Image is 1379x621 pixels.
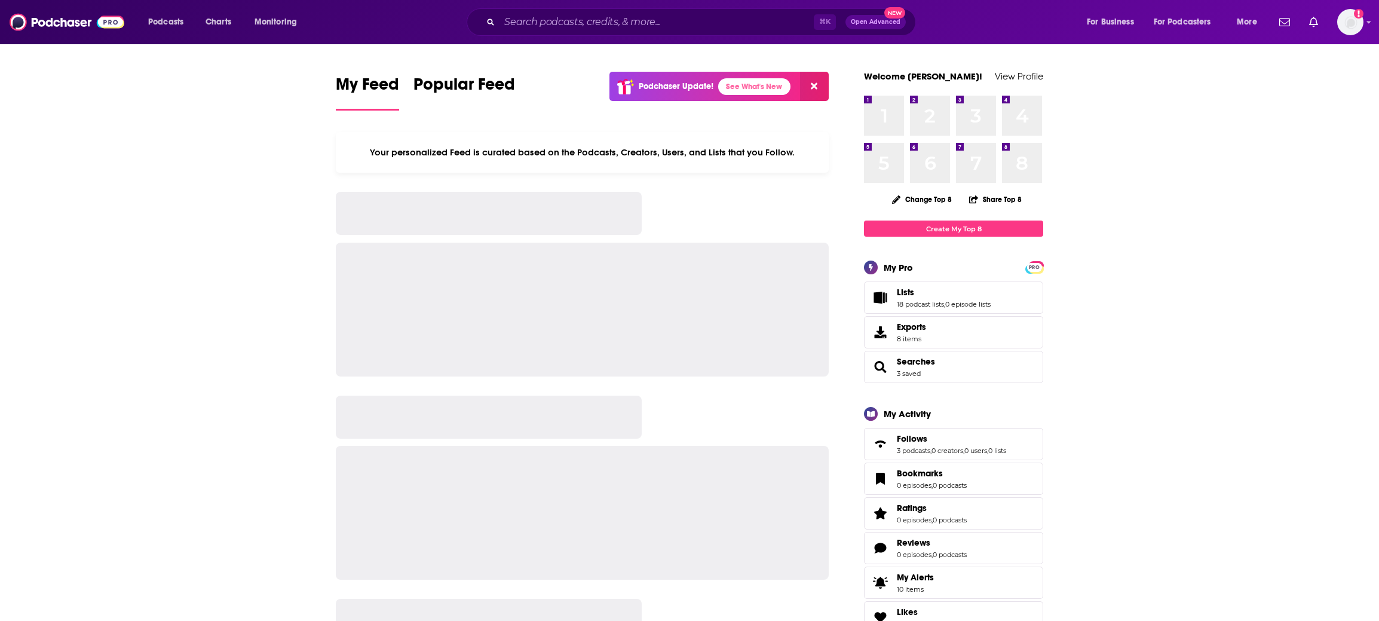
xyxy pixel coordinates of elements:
a: Show notifications dropdown [1274,12,1295,32]
span: Lists [897,287,914,298]
input: Search podcasts, credits, & more... [499,13,814,32]
span: Searches [864,351,1043,383]
span: My Alerts [897,572,934,583]
span: My Feed [336,74,399,102]
span: , [944,300,945,308]
a: Bookmarks [868,470,892,487]
button: Share Top 8 [969,188,1022,211]
a: Show notifications dropdown [1304,12,1323,32]
p: Podchaser Update! [639,81,713,91]
div: Search podcasts, credits, & more... [478,8,927,36]
span: , [930,446,931,455]
span: Bookmarks [897,468,943,479]
span: , [931,550,933,559]
span: , [963,446,964,455]
span: New [884,7,906,19]
a: Charts [198,13,238,32]
a: 0 episodes [897,550,931,559]
span: For Podcasters [1154,14,1211,30]
a: Lists [868,289,892,306]
span: Follows [864,428,1043,460]
a: Reviews [897,537,967,548]
a: PRO [1027,262,1041,271]
a: 0 podcasts [933,516,967,524]
span: Open Advanced [851,19,900,25]
span: Logged in as megcassidy [1337,9,1363,35]
span: Follows [897,433,927,444]
a: 0 users [964,446,987,455]
a: See What's New [718,78,790,95]
button: open menu [246,13,312,32]
span: Ratings [897,503,927,513]
span: Popular Feed [413,74,515,102]
span: ⌘ K [814,14,836,30]
a: Follows [868,436,892,452]
span: 10 items [897,585,934,594]
span: , [987,446,988,455]
button: open menu [1078,13,1149,32]
button: open menu [1228,13,1272,32]
span: 8 items [897,335,926,343]
a: My Feed [336,74,399,111]
span: Podcasts [148,14,183,30]
a: My Alerts [864,567,1043,599]
svg: Add a profile image [1354,9,1363,19]
button: Change Top 8 [885,192,959,207]
a: Popular Feed [413,74,515,111]
a: Likes [897,607,947,617]
a: Ratings [868,505,892,522]
span: PRO [1027,263,1041,272]
a: Ratings [897,503,967,513]
span: Charts [206,14,231,30]
span: Bookmarks [864,463,1043,495]
a: 0 podcasts [933,481,967,490]
a: 3 saved [897,369,921,378]
span: Reviews [897,537,930,548]
span: Exports [897,322,926,332]
a: 3 podcasts [897,446,930,455]
div: Your personalized Feed is curated based on the Podcasts, Creators, Users, and Lists that you Follow. [336,132,829,173]
span: For Business [1087,14,1134,30]
a: View Profile [995,71,1043,82]
a: 0 lists [988,446,1006,455]
img: User Profile [1337,9,1363,35]
span: My Alerts [868,574,892,591]
div: My Activity [884,408,931,420]
span: , [931,516,933,524]
a: 0 creators [931,446,963,455]
a: 18 podcast lists [897,300,944,308]
span: Lists [864,282,1043,314]
a: 0 episodes [897,481,931,490]
a: Exports [864,316,1043,348]
a: Follows [897,433,1006,444]
span: Reviews [864,532,1043,564]
img: Podchaser - Follow, Share and Rate Podcasts [10,11,124,33]
span: Exports [868,324,892,341]
span: Likes [897,607,918,617]
button: Open AdvancedNew [845,15,906,29]
a: Searches [897,356,935,367]
span: Monitoring [255,14,297,30]
a: Searches [868,359,892,375]
a: Reviews [868,540,892,556]
a: Welcome [PERSON_NAME]! [864,71,982,82]
span: , [931,481,933,490]
a: Bookmarks [897,468,967,479]
button: open menu [140,13,199,32]
span: More [1237,14,1257,30]
div: My Pro [884,262,913,273]
button: open menu [1146,13,1228,32]
button: Show profile menu [1337,9,1363,35]
a: Create My Top 8 [864,221,1043,237]
a: 0 episodes [897,516,931,524]
a: Lists [897,287,991,298]
span: Ratings [864,497,1043,530]
a: 0 episode lists [945,300,991,308]
a: 0 podcasts [933,550,967,559]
